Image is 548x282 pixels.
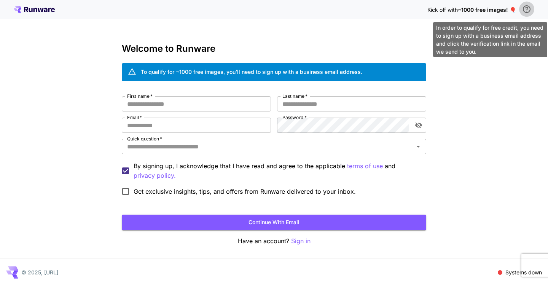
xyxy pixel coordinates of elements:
[134,171,176,180] button: By signing up, I acknowledge that I have read and agree to the applicable terms of use and
[433,22,547,57] div: In order to qualify for free credit, you need to sign up with a business email address and click ...
[21,268,58,276] p: © 2025, [URL]
[413,141,424,152] button: Open
[347,161,383,171] button: By signing up, I acknowledge that I have read and agree to the applicable and privacy policy.
[291,236,311,246] button: Sign in
[282,93,307,99] label: Last name
[134,171,176,180] p: privacy policy.
[519,2,534,17] button: In order to qualify for free credit, you need to sign up with a business email address and click ...
[347,161,383,171] p: terms of use
[127,135,162,142] label: Quick question
[412,118,425,132] button: toggle password visibility
[427,6,458,13] span: Kick off with
[134,187,356,196] span: Get exclusive insights, tips, and offers from Runware delivered to your inbox.
[122,236,426,246] p: Have an account?
[134,161,420,180] p: By signing up, I acknowledge that I have read and agree to the applicable and
[127,93,153,99] label: First name
[122,215,426,230] button: Continue with email
[458,6,516,13] span: ~1000 free images! 🎈
[141,68,362,76] div: To qualify for ~1000 free images, you’ll need to sign up with a business email address.
[127,114,142,121] label: Email
[122,43,426,54] h3: Welcome to Runware
[505,268,542,276] p: Systems down
[282,114,307,121] label: Password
